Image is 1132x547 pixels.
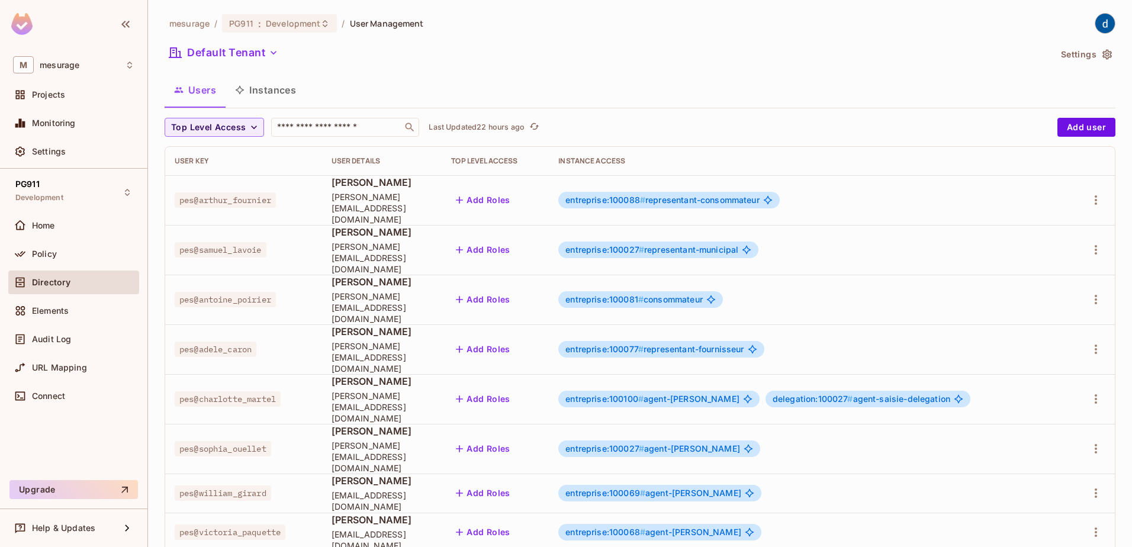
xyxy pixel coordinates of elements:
[40,60,79,70] span: Workspace: mesurage
[332,375,433,388] span: [PERSON_NAME]
[1095,14,1115,33] img: dev 911gcl
[32,306,69,316] span: Elements
[773,394,950,404] span: agent-saisie-delegation
[565,195,759,205] span: representant-consommateur
[451,484,515,503] button: Add Roles
[175,485,271,501] span: pes@william_girard
[565,444,740,453] span: agent-[PERSON_NAME]
[638,294,644,304] span: #
[332,440,433,474] span: [PERSON_NAME][EMAIL_ADDRESS][DOMAIN_NAME]
[171,120,246,135] span: Top Level Access
[527,120,541,134] button: refresh
[175,192,276,208] span: pes@arthur_fournier
[342,18,345,29] li: /
[332,325,433,338] span: [PERSON_NAME]
[165,75,226,105] button: Users
[565,344,644,354] span: entreprise:100077
[11,13,33,35] img: SReyMgAAAABJRU5ErkJggg==
[638,344,644,354] span: #
[639,244,644,255] span: #
[565,295,703,304] span: consommateur
[565,488,645,498] span: entreprise:100069
[639,443,644,453] span: #
[332,490,433,512] span: [EMAIL_ADDRESS][DOMAIN_NAME]
[429,123,525,132] p: Last Updated 22 hours ago
[332,340,433,374] span: [PERSON_NAME][EMAIL_ADDRESS][DOMAIN_NAME]
[847,394,853,404] span: #
[565,394,644,404] span: entreprise:100100
[169,18,210,29] span: the active workspace
[32,334,71,344] span: Audit Log
[332,291,433,324] span: [PERSON_NAME][EMAIL_ADDRESS][DOMAIN_NAME]
[165,43,283,62] button: Default Tenant
[638,394,644,404] span: #
[266,18,320,29] span: Development
[451,390,515,408] button: Add Roles
[32,523,95,533] span: Help & Updates
[558,156,1059,166] div: Instance Access
[32,147,66,156] span: Settings
[13,56,34,73] span: M
[332,241,433,275] span: [PERSON_NAME][EMAIL_ADDRESS][DOMAIN_NAME]
[565,294,644,304] span: entreprise:100081
[32,391,65,401] span: Connect
[565,345,744,354] span: representant-fournisseur
[451,523,515,542] button: Add Roles
[451,191,515,210] button: Add Roles
[332,226,433,239] span: [PERSON_NAME]
[332,513,433,526] span: [PERSON_NAME]
[175,156,313,166] div: User Key
[451,290,515,309] button: Add Roles
[332,390,433,424] span: [PERSON_NAME][EMAIL_ADDRESS][DOMAIN_NAME]
[175,242,266,258] span: pes@samuel_lavoie
[15,193,63,202] span: Development
[640,195,645,205] span: #
[565,488,741,498] span: agent-[PERSON_NAME]
[258,19,262,28] span: :
[332,176,433,189] span: [PERSON_NAME]
[565,527,645,537] span: entreprise:100068
[565,195,645,205] span: entreprise:100088
[332,275,433,288] span: [PERSON_NAME]
[565,527,741,537] span: agent-[PERSON_NAME]
[565,443,644,453] span: entreprise:100027
[32,278,70,287] span: Directory
[32,90,65,99] span: Projects
[640,527,645,537] span: #
[175,342,256,357] span: pes@adele_caron
[773,394,853,404] span: delegation:100027
[525,120,541,134] span: Click to refresh data
[350,18,424,29] span: User Management
[565,244,644,255] span: entreprise:100027
[451,439,515,458] button: Add Roles
[1056,45,1115,64] button: Settings
[1057,118,1115,137] button: Add user
[32,118,76,128] span: Monitoring
[640,488,645,498] span: #
[175,292,276,307] span: pes@antoine_poirier
[332,156,433,166] div: User Details
[565,245,738,255] span: representant-municipal
[451,340,515,359] button: Add Roles
[565,394,739,404] span: agent-[PERSON_NAME]
[332,474,433,487] span: [PERSON_NAME]
[32,363,87,372] span: URL Mapping
[451,240,515,259] button: Add Roles
[214,18,217,29] li: /
[451,156,539,166] div: Top Level Access
[332,191,433,225] span: [PERSON_NAME][EMAIL_ADDRESS][DOMAIN_NAME]
[32,249,57,259] span: Policy
[165,118,264,137] button: Top Level Access
[529,121,539,133] span: refresh
[175,441,271,456] span: pes@sophia_ouellet
[332,424,433,437] span: [PERSON_NAME]
[229,18,253,29] span: PG911
[9,480,138,499] button: Upgrade
[175,525,285,540] span: pes@victoria_paquette
[32,221,55,230] span: Home
[15,179,40,189] span: PG911
[175,391,281,407] span: pes@charlotte_martel
[226,75,305,105] button: Instances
